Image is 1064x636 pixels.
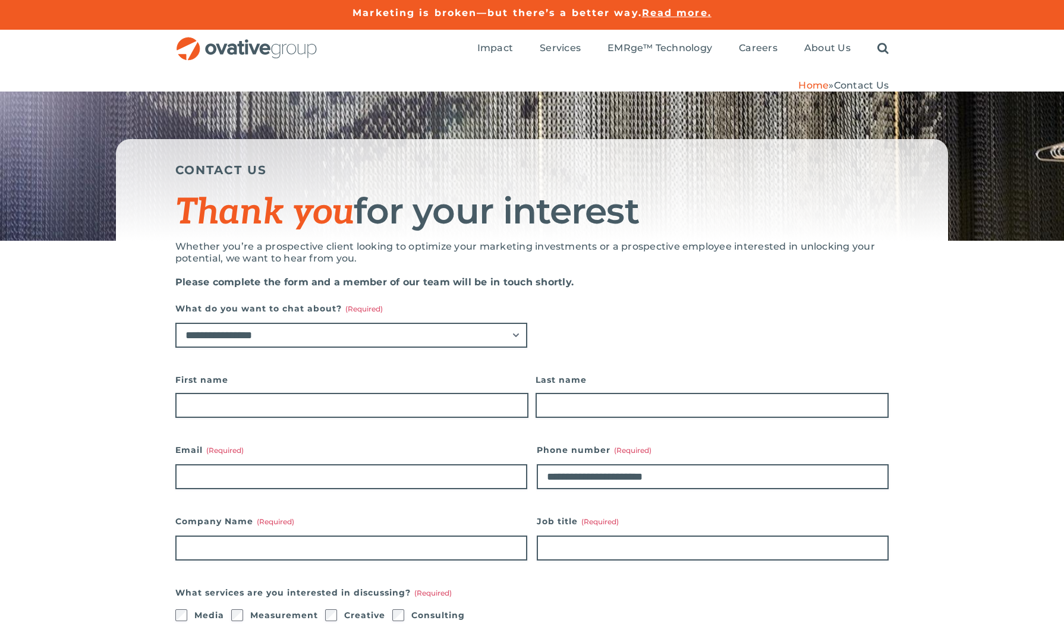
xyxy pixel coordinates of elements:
[739,42,777,55] a: Careers
[739,42,777,54] span: Careers
[411,607,465,624] label: Consulting
[175,371,528,388] label: First name
[642,7,712,18] a: Read more.
[536,371,889,388] label: Last name
[175,36,318,47] a: OG_Full_horizontal_RGB
[175,300,527,317] label: What do you want to chat about?
[834,80,889,91] span: Contact Us
[477,42,513,54] span: Impact
[175,442,527,458] label: Email
[798,80,829,91] a: Home
[175,513,527,530] label: Company Name
[175,584,452,601] legend: What services are you interested in discussing?
[581,517,619,526] span: (Required)
[257,517,294,526] span: (Required)
[414,588,452,597] span: (Required)
[352,7,642,18] a: Marketing is broken—but there’s a better way.
[537,442,889,458] label: Phone number
[804,42,851,55] a: About Us
[540,42,581,55] a: Services
[344,607,385,624] label: Creative
[175,241,889,265] p: Whether you’re a prospective client looking to optimize your marketing investments or a prospecti...
[175,276,574,288] strong: Please complete the form and a member of our team will be in touch shortly.
[345,304,383,313] span: (Required)
[877,42,889,55] a: Search
[206,446,244,455] span: (Required)
[614,446,651,455] span: (Required)
[175,191,354,234] span: Thank you
[250,607,318,624] label: Measurement
[804,42,851,54] span: About Us
[477,30,889,68] nav: Menu
[175,163,889,177] h5: CONTACT US
[477,42,513,55] a: Impact
[194,607,224,624] label: Media
[607,42,712,55] a: EMRge™ Technology
[540,42,581,54] span: Services
[798,80,889,91] span: »
[607,42,712,54] span: EMRge™ Technology
[537,513,889,530] label: Job title
[175,192,889,232] h1: for your interest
